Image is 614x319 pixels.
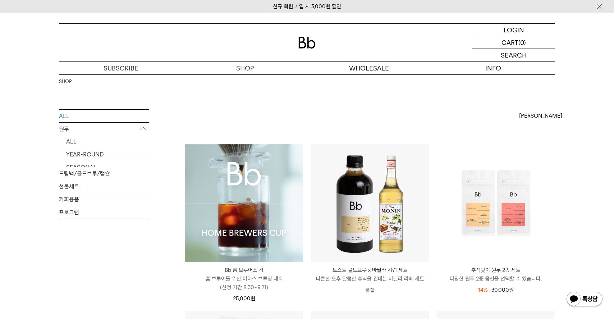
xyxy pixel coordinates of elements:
[185,266,303,274] p: Bb 홈 브루어스 컵
[437,266,555,283] a: 추석맞이 원두 2종 세트 다양한 원두 2종 옵션을 선택할 수 있습니다.
[185,266,303,292] a: Bb 홈 브루어스 컵 홈 브루어를 위한 아이스 브루잉 대회(신청 기간 8.30~9.21)
[59,180,149,193] a: 선물세트
[66,161,149,174] a: SEASONAL
[311,266,429,283] a: 토스트 콜드브루 x 바닐라 시럽 세트 나른한 오후 달콤한 휴식을 건네는 바닐라 라떼 세트
[518,36,526,49] p: (0)
[66,148,149,161] a: YEAR-ROUND
[472,24,555,36] a: LOGIN
[183,62,307,74] a: SHOP
[185,274,303,292] p: 홈 브루어를 위한 아이스 브루잉 대회 (신청 기간 8.30~9.21)
[501,36,518,49] p: CART
[566,291,603,308] img: 카카오톡 채널 1:1 채팅 버튼
[437,274,555,283] p: 다양한 원두 2종 옵션을 선택할 수 있습니다.
[251,295,255,302] span: 원
[233,295,255,302] span: 25,000
[437,144,555,262] img: 추석맞이 원두 2종 세트
[311,144,429,262] img: 토스트 콜드브루 x 바닐라 시럽 세트
[311,274,429,283] p: 나른한 오후 달콤한 휴식을 건네는 바닐라 라떼 세트
[59,193,149,206] a: 커피용품
[298,37,316,49] img: 로고
[437,266,555,274] p: 추석맞이 원두 2종 세트
[59,110,149,122] a: ALL
[519,111,562,120] span: [PERSON_NAME]
[311,283,429,297] p: 품절
[311,266,429,274] p: 토스트 콜드브루 x 바닐라 시럽 세트
[509,287,514,293] span: 원
[273,3,341,10] a: 신규 회원 가입 시 3,000원 할인
[185,144,303,262] img: Bb 홈 브루어스 컵
[59,206,149,219] a: 프로그램
[59,123,149,136] p: 원두
[504,24,524,36] p: LOGIN
[501,49,527,61] p: SEARCH
[59,167,149,180] a: 드립백/콜드브루/캡슐
[66,135,149,148] a: ALL
[307,62,431,74] p: WHOLESALE
[59,62,183,74] a: SUBSCRIBE
[431,62,555,74] p: INFO
[478,286,488,294] div: 14%
[491,287,514,293] span: 30,000
[59,78,72,85] a: SHOP
[472,36,555,49] a: CART (0)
